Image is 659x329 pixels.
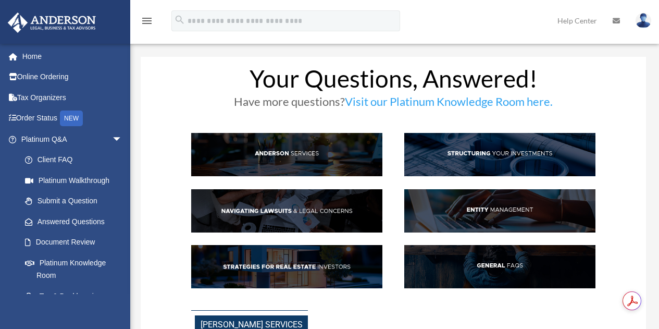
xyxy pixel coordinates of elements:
a: Online Ordering [7,67,138,88]
a: menu [141,18,153,27]
img: GenFAQ_hdr [404,245,595,288]
a: Submit a Question [15,191,138,212]
i: search [174,14,185,26]
h3: Have more questions? [191,96,595,113]
a: Document Review [15,232,138,253]
div: NEW [60,111,83,126]
a: Order StatusNEW [7,108,138,129]
img: StructInv_hdr [404,133,595,176]
img: EntManag_hdr [404,189,595,233]
img: AndServ_hdr [191,133,382,176]
img: User Pic [636,13,651,28]
img: StratsRE_hdr [191,245,382,288]
a: Platinum Walkthrough [15,170,138,191]
a: Tax & Bookkeeping Packages [15,286,138,319]
i: menu [141,15,153,27]
img: NavLaw_hdr [191,189,382,233]
a: Visit our Platinum Knowledge Room here. [345,94,553,114]
a: Home [7,46,138,67]
span: arrow_drop_down [112,129,133,150]
a: Client FAQ [15,150,133,170]
img: Anderson Advisors Platinum Portal [5,13,99,33]
h1: Your Questions, Answered! [191,67,595,96]
a: Tax Organizers [7,87,138,108]
a: Answered Questions [15,211,138,232]
a: Platinum Q&Aarrow_drop_down [7,129,138,150]
a: Platinum Knowledge Room [15,252,138,286]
